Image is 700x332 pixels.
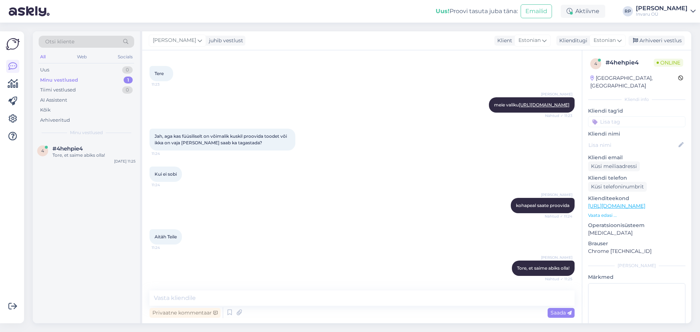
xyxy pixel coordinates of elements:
[588,262,685,269] div: [PERSON_NAME]
[40,117,70,124] div: Arhiveeritud
[40,106,51,114] div: Kõik
[556,37,587,44] div: Klienditugi
[75,52,88,62] div: Web
[436,8,450,15] b: Uus!
[551,309,572,316] span: Saada
[541,91,572,97] span: [PERSON_NAME]
[516,203,569,208] span: kohapeal saate proovida
[606,58,654,67] div: # 4hehpie4
[588,222,685,229] p: Operatsioonisüsteem
[629,36,685,46] div: Arhiveeri vestlus
[6,37,20,51] img: Askly Logo
[436,7,518,16] div: Proovi tasuta juba täna:
[517,265,569,271] span: Tore, et saime abiks olla!
[153,36,196,44] span: [PERSON_NAME]
[588,212,685,219] p: Vaata edasi ...
[561,5,605,18] div: Aktiivne
[494,37,512,44] div: Klient
[70,129,103,136] span: Minu vestlused
[636,5,696,17] a: [PERSON_NAME]Invaru OÜ
[519,102,569,108] a: [URL][DOMAIN_NAME]
[545,113,572,118] span: Nähtud ✓ 11:23
[152,82,179,87] span: 11:23
[588,273,685,281] p: Märkmed
[518,36,541,44] span: Estonian
[588,247,685,255] p: Chrome [TECHNICAL_ID]
[594,36,616,44] span: Estonian
[152,151,179,156] span: 11:24
[155,171,177,177] span: Kui ei sobi
[52,152,136,159] div: Tore, et saime abiks olla!
[45,38,74,46] span: Otsi kliente
[588,229,685,237] p: [MEDICAL_DATA]
[594,61,597,66] span: 4
[636,5,688,11] div: [PERSON_NAME]
[116,52,134,62] div: Socials
[152,245,179,250] span: 11:24
[155,234,177,239] span: Aitäh Teile
[122,86,133,94] div: 0
[545,214,572,219] span: Nähtud ✓ 11:24
[588,154,685,161] p: Kliendi email
[588,195,685,202] p: Klienditeekond
[541,192,572,198] span: [PERSON_NAME]
[40,77,78,84] div: Minu vestlused
[588,174,685,182] p: Kliendi telefon
[114,159,136,164] div: [DATE] 11:25
[588,130,685,138] p: Kliendi nimi
[541,255,572,260] span: [PERSON_NAME]
[588,96,685,103] div: Kliendi info
[588,203,645,209] a: [URL][DOMAIN_NAME]
[636,11,688,17] div: Invaru OÜ
[588,141,677,149] input: Lisa nimi
[122,66,133,74] div: 0
[124,77,133,84] div: 1
[588,182,647,192] div: Küsi telefoninumbrit
[623,6,633,16] div: RP
[152,182,179,188] span: 11:24
[155,133,288,145] span: Jah, aga kas füüsiliselt on võimalik kuskil proovida toodet või ikka on vaja [PERSON_NAME] saab k...
[40,86,76,94] div: Tiimi vestlused
[654,59,683,67] span: Online
[40,66,49,74] div: Uus
[590,74,678,90] div: [GEOGRAPHIC_DATA], [GEOGRAPHIC_DATA]
[41,148,44,153] span: 4
[149,308,221,318] div: Privaatne kommentaar
[39,52,47,62] div: All
[40,97,67,104] div: AI Assistent
[155,71,164,76] span: Tere
[521,4,552,18] button: Emailid
[588,116,685,127] input: Lisa tag
[545,276,572,282] span: Nähtud ✓ 11:25
[588,240,685,247] p: Brauser
[494,102,569,108] span: meie valiku
[52,145,83,152] span: #4hehpie4
[206,37,243,44] div: juhib vestlust
[588,107,685,115] p: Kliendi tag'id
[588,161,640,171] div: Küsi meiliaadressi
